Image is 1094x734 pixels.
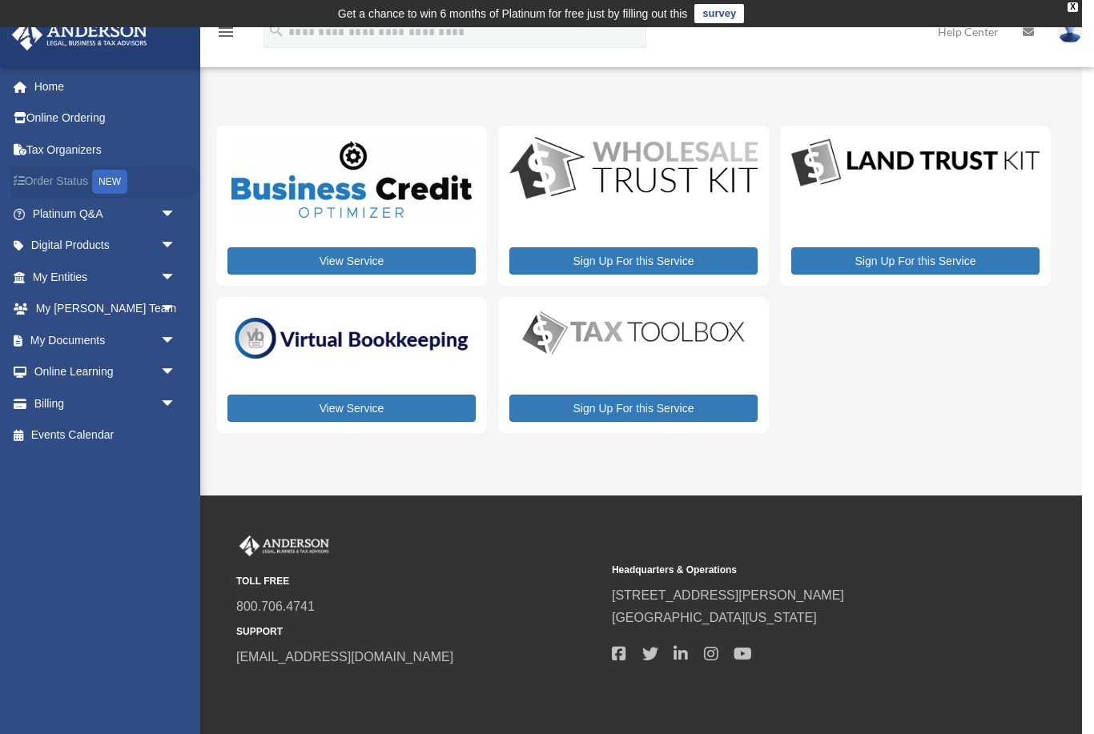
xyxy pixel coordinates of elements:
span: arrow_drop_down [160,356,192,389]
a: menu [216,28,235,42]
a: Platinum Q&Aarrow_drop_down [11,198,200,230]
a: [GEOGRAPHIC_DATA][US_STATE] [612,611,817,624]
a: My [PERSON_NAME] Teamarrow_drop_down [11,293,200,325]
small: SUPPORT [236,624,601,640]
div: Get a chance to win 6 months of Platinum for free just by filling out this [338,4,688,23]
div: NEW [92,170,127,194]
div: close [1068,2,1078,12]
a: Sign Up For this Service [509,395,758,422]
a: Online Learningarrow_drop_down [11,356,200,388]
a: Sign Up For this Service [791,247,1040,275]
a: Order StatusNEW [11,166,200,199]
img: Anderson Advisors Platinum Portal [236,535,332,556]
small: Headquarters & Operations [612,562,976,579]
a: 800.706.4741 [236,600,315,613]
a: View Service [227,395,476,422]
img: WS-Trust-Kit-lgo-1.jpg [509,137,758,203]
img: taxtoolbox_new-1.webp [509,308,758,358]
a: [EMAIL_ADDRESS][DOMAIN_NAME] [236,650,453,664]
a: Home [11,70,200,102]
a: Events Calendar [11,419,200,451]
img: LandTrust_lgo-1.jpg [791,137,1040,191]
span: arrow_drop_down [160,387,192,420]
a: My Entitiesarrow_drop_down [11,261,200,293]
span: arrow_drop_down [160,198,192,231]
span: arrow_drop_down [160,293,192,326]
i: menu [216,22,235,42]
a: Tax Organizers [11,134,200,166]
a: [STREET_ADDRESS][PERSON_NAME] [612,588,844,602]
small: TOLL FREE [236,573,601,590]
img: User Pic [1058,20,1082,43]
span: arrow_drop_down [160,261,192,294]
span: arrow_drop_down [160,230,192,263]
i: search [267,22,285,39]
a: survey [694,4,744,23]
a: Online Ordering [11,102,200,134]
span: arrow_drop_down [160,324,192,357]
a: My Documentsarrow_drop_down [11,324,200,356]
a: Billingarrow_drop_down [11,387,200,419]
a: Sign Up For this Service [509,247,758,275]
img: Anderson Advisors Platinum Portal [7,19,152,50]
a: View Service [227,247,476,275]
a: Digital Productsarrow_drop_down [11,230,192,262]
